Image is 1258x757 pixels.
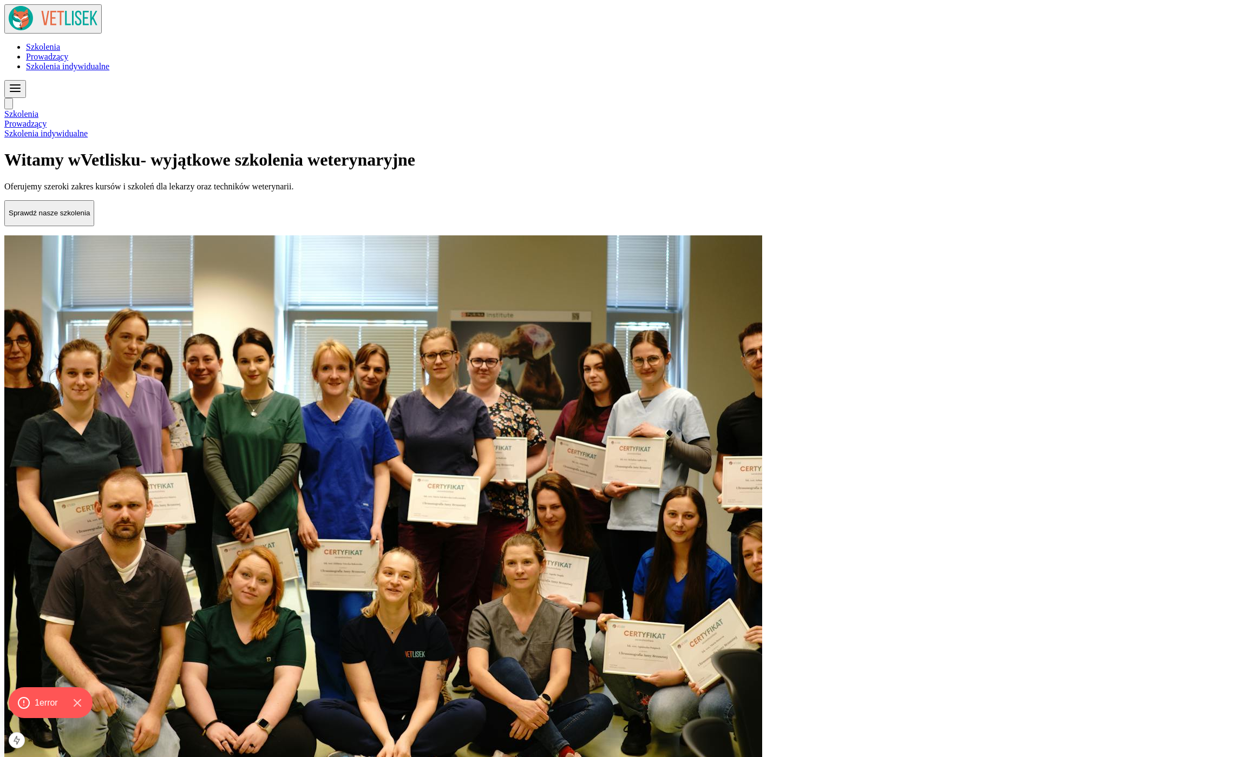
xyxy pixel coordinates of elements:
span: lisku [105,150,141,169]
a: Szkolenia [26,42,60,51]
button: Sprawdź nasze szkolenia [4,200,94,226]
h1: Witamy w - wyjątkowe szkolenia weterynaryjne [4,150,1254,170]
a: Sprawdź nasze szkolenia [4,208,94,217]
a: Szkolenia indywidualne [26,62,109,71]
p: Oferujemy szeroki zakres kursów i szkoleń dla lekarzy oraz techników weterynarii. [4,182,1254,192]
span: Vet [81,150,105,169]
button: Toggle menu [4,80,26,98]
a: Szkolenia indywidualne [4,129,88,138]
a: Prowadzący [4,119,47,128]
p: Sprawdź nasze szkolenia [9,209,90,217]
a: Prowadzący [26,52,68,61]
a: Szkolenia [4,109,38,119]
button: Close menu [4,98,13,109]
